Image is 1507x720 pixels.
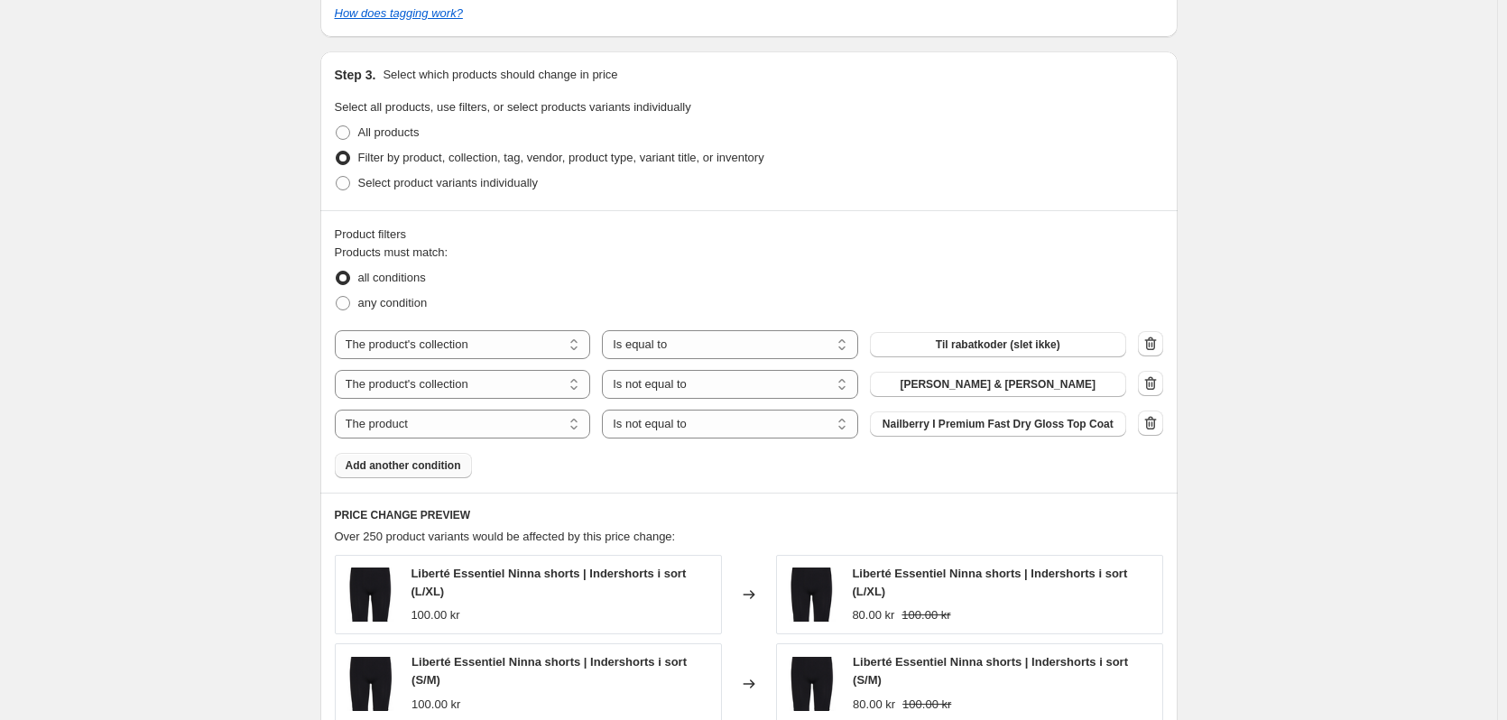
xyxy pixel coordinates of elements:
[345,657,398,711] img: 4_08b35a4a-4c55-44c3-8e3a-4d334ace458a_80x.png
[411,655,687,687] span: Liberté Essentiel Ninna shorts | Indershorts i sort (S/M)
[358,296,428,309] span: any condition
[870,411,1126,437] button: Nailberry I Premium Fast Dry Gloss Top Coat
[411,696,460,714] div: 100.00 kr
[852,567,1127,598] span: Liberté Essentiel Ninna shorts | Indershorts i sort (L/XL)
[335,100,691,114] span: Select all products, use filters, or select products variants individually
[411,606,459,624] div: 100.00 kr
[335,6,463,20] a: How does tagging work?
[411,567,686,598] span: Liberté Essentiel Ninna shorts | Indershorts i sort (L/XL)
[900,377,1096,392] span: [PERSON_NAME] & [PERSON_NAME]
[870,332,1126,357] button: Til rabatkoder (slet ikke)
[883,417,1114,431] span: Nailberry I Premium Fast Dry Gloss Top Coat
[358,151,764,164] span: Filter by product, collection, tag, vendor, product type, variant title, or inventory
[335,245,448,259] span: Products must match:
[786,568,838,622] img: 4_08b35a4a-4c55-44c3-8e3a-4d334ace458a_80x.png
[346,458,461,473] span: Add another condition
[936,337,1060,352] span: Til rabatkoder (slet ikke)
[383,66,617,84] p: Select which products should change in price
[335,530,676,543] span: Over 250 product variants would be affected by this price change:
[335,226,1163,244] div: Product filters
[786,657,839,711] img: 4_08b35a4a-4c55-44c3-8e3a-4d334ace458a_80x.png
[335,66,376,84] h2: Step 3.
[345,568,397,622] img: 4_08b35a4a-4c55-44c3-8e3a-4d334ace458a_80x.png
[358,125,420,139] span: All products
[901,606,950,624] strike: 100.00 kr
[335,508,1163,522] h6: PRICE CHANGE PREVIEW
[335,453,472,478] button: Add another condition
[853,696,895,714] div: 80.00 kr
[853,655,1128,687] span: Liberté Essentiel Ninna shorts | Indershorts i sort (S/M)
[870,372,1126,397] button: Line, Sandie & Frances
[358,271,426,284] span: all conditions
[358,176,538,189] span: Select product variants individually
[852,606,894,624] div: 80.00 kr
[902,696,951,714] strike: 100.00 kr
